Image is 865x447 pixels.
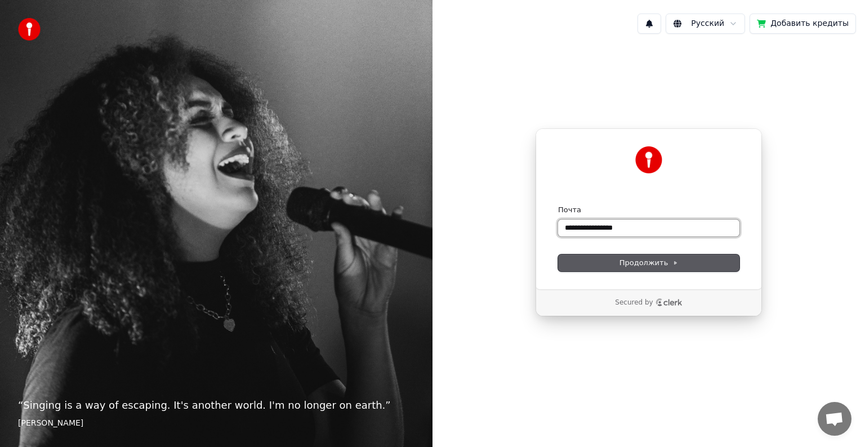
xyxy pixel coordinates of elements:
[750,14,856,34] button: Добавить кредиты
[818,402,851,436] a: Открытый чат
[18,18,41,41] img: youka
[619,258,679,268] span: Продолжить
[635,146,662,173] img: Youka
[18,397,414,413] p: “ Singing is a way of escaping. It's another world. I'm no longer on earth. ”
[615,298,653,307] p: Secured by
[558,205,581,215] label: Почта
[558,254,739,271] button: Продолжить
[18,418,414,429] footer: [PERSON_NAME]
[656,298,683,306] a: Clerk logo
